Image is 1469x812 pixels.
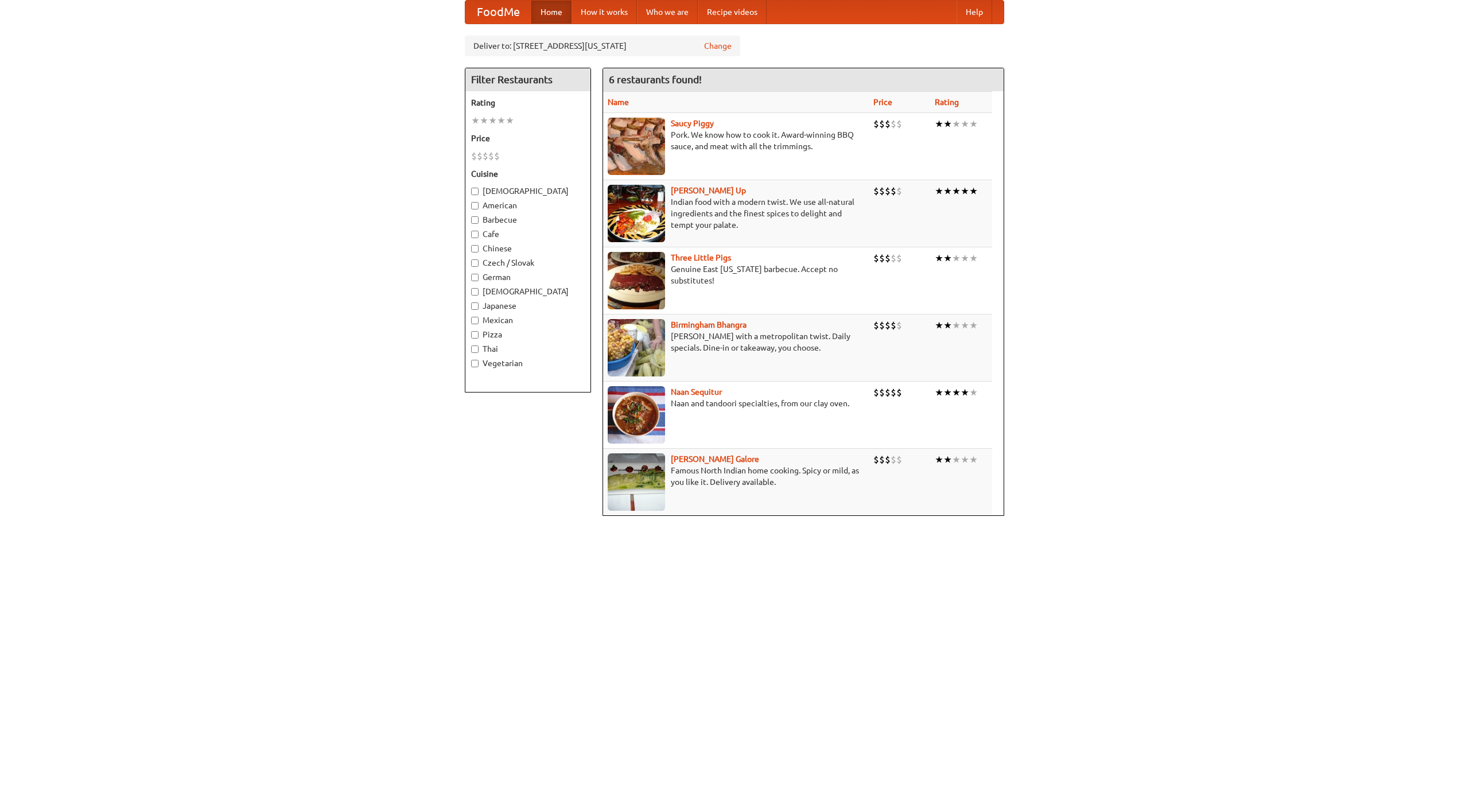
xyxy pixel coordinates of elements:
[471,286,585,297] label: [DEMOGRAPHIC_DATA]
[873,252,879,265] li: $
[943,453,952,466] li: ★
[471,97,585,108] h5: Rating
[671,253,731,262] a: Three Little Pigs
[471,188,479,195] input: [DEMOGRAPHIC_DATA]
[891,118,896,130] li: $
[671,119,714,128] b: Saucy Piggy
[873,386,879,399] li: $
[477,150,483,162] li: $
[943,252,952,265] li: ★
[961,453,969,466] li: ★
[608,196,864,231] p: Indian food with a modern twist. We use all-natural ingredients and the finest spices to delight ...
[671,186,746,195] a: [PERSON_NAME] Up
[885,386,891,399] li: $
[480,114,488,127] li: ★
[608,129,864,152] p: Pork. We know how to cook it. Award-winning BBQ sauce, and meat with all the trimmings.
[896,386,902,399] li: $
[471,150,477,162] li: $
[471,358,585,369] label: Vegetarian
[896,319,902,332] li: $
[608,465,864,488] p: Famous North Indian home cooking. Spicy or mild, as you like it. Delivery available.
[471,329,585,340] label: Pizza
[471,317,479,324] input: Mexican
[471,274,479,281] input: German
[896,252,902,265] li: $
[671,454,759,464] a: [PERSON_NAME] Galore
[698,1,767,24] a: Recipe videos
[873,118,879,130] li: $
[671,387,722,397] a: Naan Sequitur
[471,114,480,127] li: ★
[935,386,943,399] li: ★
[943,319,952,332] li: ★
[704,40,732,52] a: Change
[935,185,943,197] li: ★
[935,98,959,107] a: Rating
[488,114,497,127] li: ★
[471,133,585,144] h5: Price
[465,1,531,24] a: FoodMe
[483,150,488,162] li: $
[969,453,978,466] li: ★
[488,150,494,162] li: $
[943,118,952,130] li: ★
[885,453,891,466] li: $
[637,1,698,24] a: Who we are
[471,228,585,240] label: Cafe
[885,319,891,332] li: $
[471,168,585,180] h5: Cuisine
[465,68,590,91] h4: Filter Restaurants
[969,319,978,332] li: ★
[471,231,479,238] input: Cafe
[961,252,969,265] li: ★
[471,185,585,197] label: [DEMOGRAPHIC_DATA]
[873,185,879,197] li: $
[952,185,961,197] li: ★
[873,319,879,332] li: $
[969,252,978,265] li: ★
[896,185,902,197] li: $
[952,118,961,130] li: ★
[608,398,864,409] p: Naan and tandoori specialties, from our clay oven.
[879,252,885,265] li: $
[935,453,943,466] li: ★
[471,214,585,226] label: Barbecue
[885,118,891,130] li: $
[471,271,585,283] label: German
[952,386,961,399] li: ★
[471,302,479,310] input: Japanese
[896,453,902,466] li: $
[952,453,961,466] li: ★
[471,243,585,254] label: Chinese
[608,319,665,376] img: bhangra.jpg
[879,453,885,466] li: $
[961,185,969,197] li: ★
[497,114,506,127] li: ★
[471,343,585,355] label: Thai
[885,185,891,197] li: $
[943,185,952,197] li: ★
[969,185,978,197] li: ★
[608,386,665,444] img: naansequitur.jpg
[957,1,992,24] a: Help
[471,360,479,367] input: Vegetarian
[471,216,479,224] input: Barbecue
[873,453,879,466] li: $
[671,320,747,329] a: Birmingham Bhangra
[952,319,961,332] li: ★
[471,245,479,252] input: Chinese
[891,319,896,332] li: $
[891,252,896,265] li: $
[494,150,500,162] li: $
[608,331,864,353] p: [PERSON_NAME] with a metropolitan twist. Daily specials. Dine-in or takeaway, you choose.
[531,1,572,24] a: Home
[471,300,585,312] label: Japanese
[969,118,978,130] li: ★
[879,185,885,197] li: $
[608,252,665,309] img: littlepigs.jpg
[952,252,961,265] li: ★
